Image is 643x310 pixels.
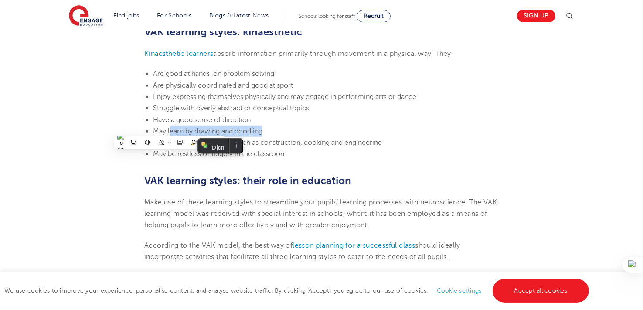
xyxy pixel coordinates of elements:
[144,50,213,58] a: Kinaesthetic learners
[153,150,287,158] span: May be restless or fidgety in the classroom
[144,174,351,187] b: VAK learning styles: their role in education
[293,242,415,249] a: lesson planning for a successful class
[153,70,274,78] span: Are good at hands-on problem solving
[153,104,309,112] span: Struggle with overly abstract or conceptual topics
[157,12,191,19] a: For Schools
[517,10,555,22] a: Sign up
[153,82,293,89] span: Are physically coordinated and good at sport
[357,10,391,22] a: Recruit
[4,287,591,294] span: We use cookies to improve your experience, personalise content, and analyse website traffic. By c...
[144,242,460,261] span: should ideally incorporate activities that facilitate all three learning styles to cater to the n...
[213,50,453,58] span: absorb information primarily through movement in a physical way. They:
[144,26,302,38] b: VAK learning styles: kinaesthetic
[144,198,497,229] span: Make use of these learning styles to streamline your pupils’ learning processes with neuroscience...
[153,127,262,135] span: May learn by drawing and doodling
[299,13,355,19] span: Schools looking for staff
[144,242,293,249] span: According to the VAK model, the best way of
[153,139,382,146] span: Excel at practical subjects such as construction, cooking and engineering
[437,287,482,294] a: Cookie settings
[364,13,384,19] span: Recruit
[153,116,251,124] span: Have a good sense of direction
[69,5,103,27] img: Engage Education
[210,12,269,19] a: Blogs & Latest News
[114,12,139,19] a: Find jobs
[493,279,589,303] a: Accept all cookies
[153,93,416,101] span: Enjoy expressing themselves physically and may engage in performing arts or dance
